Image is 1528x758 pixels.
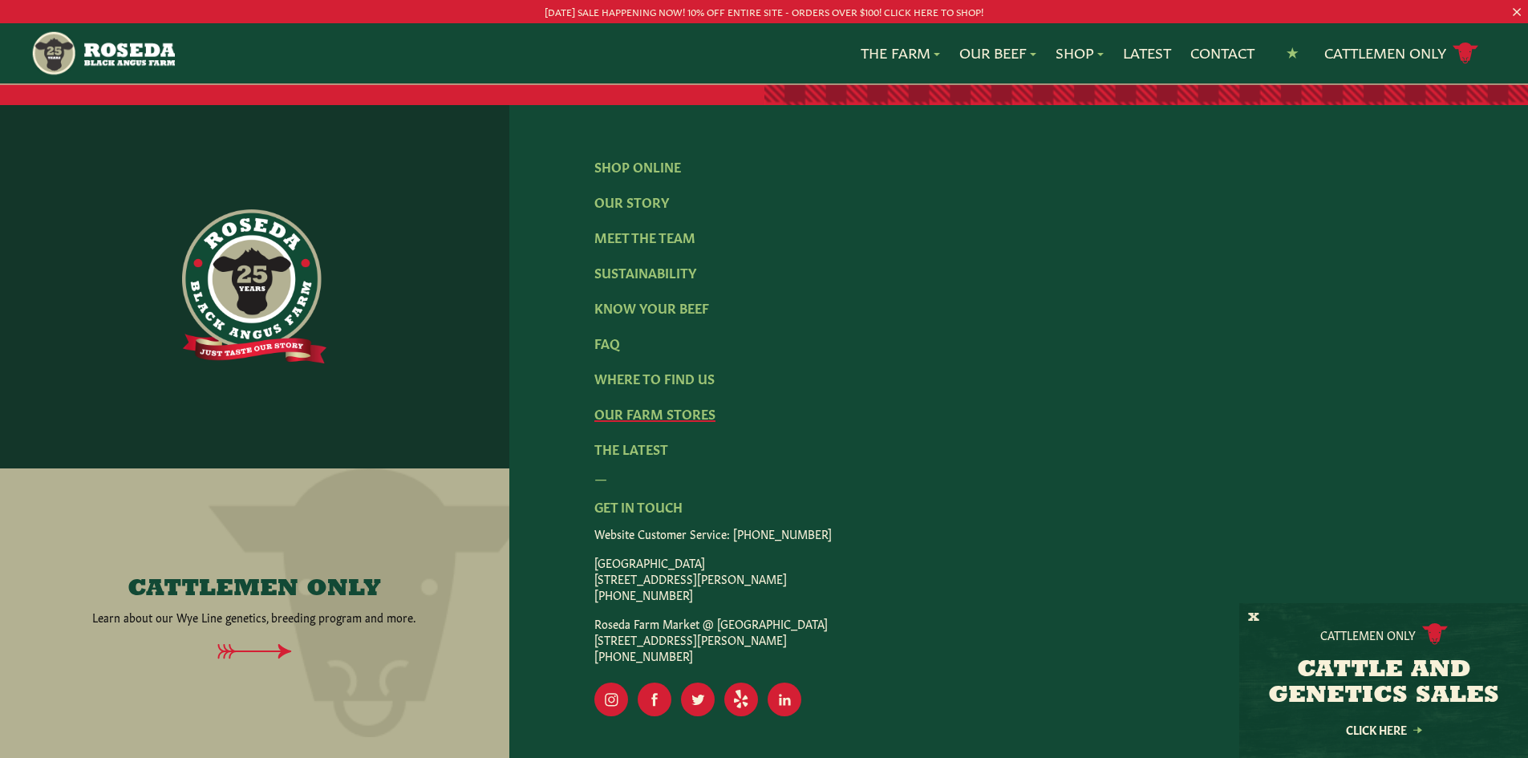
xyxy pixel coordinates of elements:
a: FAQ [594,334,620,351]
img: https://roseda.com/wp-content/uploads/2021/06/roseda-25-full@2x.png [182,209,326,363]
p: Cattlemen Only [1320,626,1416,642]
a: Our Farm Stores [594,404,715,422]
a: Shop Online [594,157,681,175]
a: Know Your Beef [594,298,709,316]
h3: CATTLE AND GENETICS SALES [1259,658,1508,709]
h4: CATTLEMEN ONLY [128,577,381,602]
a: Our Story [594,193,669,210]
a: Our Beef [959,43,1036,63]
a: CATTLEMEN ONLY Learn about our Wye Line genetics, breeding program and more. [43,577,467,625]
a: Shop [1056,43,1104,63]
a: Visit Our Instagram Page [594,683,628,716]
a: Where To Find Us [594,369,715,387]
div: — [594,468,1443,487]
a: Visit Our Yelp Page [724,683,758,716]
p: [GEOGRAPHIC_DATA] [STREET_ADDRESS][PERSON_NAME] [PHONE_NUMBER] [594,554,1443,602]
p: Learn about our Wye Line genetics, breeding program and more. [92,609,416,625]
a: Meet The Team [594,228,695,245]
img: https://roseda.com/wp-content/uploads/2021/05/roseda-25-header.png [30,30,174,77]
p: [DATE] SALE HAPPENING NOW! 10% OFF ENTIRE SITE - ORDERS OVER $100! CLICK HERE TO SHOP! [76,3,1452,20]
p: Website Customer Service: [PHONE_NUMBER] [594,525,1443,541]
a: Latest [1123,43,1171,63]
a: Visit Our Twitter Page [681,683,715,716]
a: Visit Our LinkedIn Page [768,683,801,716]
nav: Main Navigation [30,23,1498,83]
a: Click Here [1311,724,1456,735]
a: The Farm [861,43,940,63]
a: Cattlemen Only [1324,39,1478,67]
a: The Latest [594,440,668,457]
a: Contact [1190,43,1254,63]
button: X [1248,610,1259,626]
p: Roseda Farm Market @ [GEOGRAPHIC_DATA] [STREET_ADDRESS][PERSON_NAME] [PHONE_NUMBER] [594,615,1443,663]
img: cattle-icon.svg [1422,623,1448,645]
a: Sustainability [594,263,696,281]
a: Visit Our Facebook Page [638,683,671,716]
